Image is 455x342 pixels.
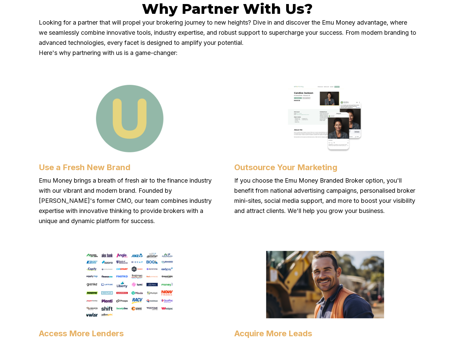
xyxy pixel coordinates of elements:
[39,18,416,58] p: Looking for a partner that will propel your brokering journey to new heights? Dive in and discove...
[266,251,384,318] img: Emu Money - Acquire More Leads
[288,85,362,152] img: Emu Money - Outsource Your Marketing
[234,162,416,172] h4: Outsource Your Marketing
[39,162,221,172] h4: Use a Fresh New Brand
[96,85,163,152] img: Emu Money - Use a Fresh New Brand
[234,329,416,338] h4: Acquire More Leads
[39,329,221,338] h4: Access More Lenders
[39,176,221,226] p: Emu Money brings a breath of fresh air to the finance industry with our vibrant and modern brand....
[234,176,416,216] p: If you choose the Emu Money Branded Broker option, you'll benefit from national advertising campa...
[85,251,175,318] img: Emu Money - Access More Lenders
